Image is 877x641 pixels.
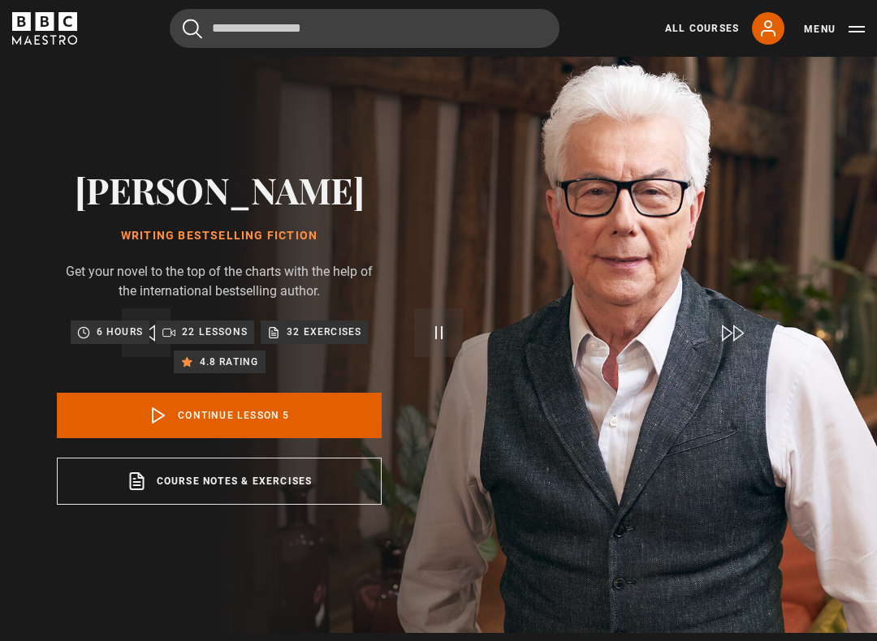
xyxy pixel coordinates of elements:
[665,21,739,36] a: All Courses
[57,393,382,438] a: Continue lesson 5
[12,12,77,45] svg: BBC Maestro
[170,9,559,48] input: Search
[183,19,202,39] button: Submit the search query
[804,21,865,37] button: Toggle navigation
[287,324,361,340] p: 32 exercises
[182,324,248,340] p: 22 lessons
[200,354,259,370] p: 4.8 rating
[57,262,382,301] p: Get your novel to the top of the charts with the help of the international bestselling author.
[57,230,382,243] h1: Writing Bestselling Fiction
[97,324,143,340] p: 6 hours
[57,169,382,210] h2: [PERSON_NAME]
[57,458,382,505] a: Course notes & exercises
